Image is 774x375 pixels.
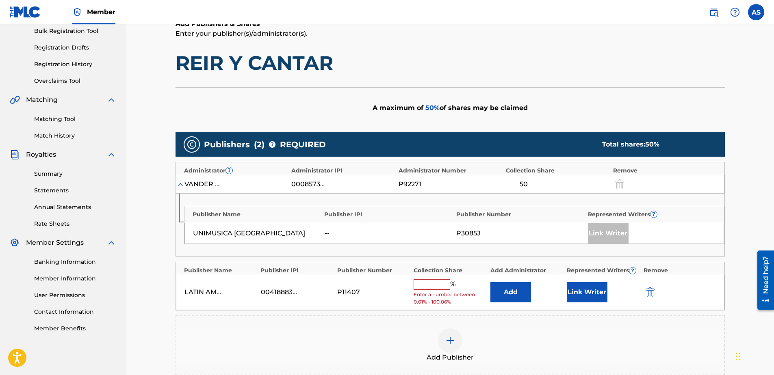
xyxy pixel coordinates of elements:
div: Collection Share [414,266,486,275]
a: Match History [34,131,116,140]
a: Bulk Registration Tool [34,27,116,35]
span: Matching [26,95,58,105]
iframe: Chat Widget [733,336,774,375]
div: Administrator IPI [291,166,395,175]
span: REQUIRED [280,138,326,151]
a: Matching Tool [34,115,116,123]
span: Enter a number between 0.01% - 100.06% [414,291,486,306]
img: help [730,7,740,17]
a: Annual Statements [34,203,116,211]
a: Summary [34,170,116,178]
div: Publisher Number [337,266,410,275]
span: ? [226,167,232,174]
div: Drag [736,344,741,369]
span: ( 2 ) [254,138,265,151]
div: Add Administrator [490,266,563,275]
div: Total shares: [602,140,709,149]
img: Top Rightsholder [72,7,82,17]
a: Statements [34,186,116,195]
p: Enter your publisher(s)/administrator(s). [176,29,725,39]
img: expand [106,95,116,105]
div: Publisher Name [193,210,321,219]
span: Member [87,7,115,17]
a: Registration History [34,60,116,69]
a: Registration Drafts [34,43,116,52]
a: Contact Information [34,308,116,316]
div: A maximum of of shares may be claimed [176,87,725,128]
span: 50 % [425,104,440,112]
img: expand-cell-toggle [176,180,184,188]
div: UNIMUSICA [GEOGRAPHIC_DATA] [193,228,321,238]
div: Administrator Number [399,166,502,175]
div: Remove [613,166,716,175]
img: Matching [10,95,20,105]
img: Royalties [10,150,20,159]
span: ? [629,267,636,274]
div: Collection Share [506,166,609,175]
span: Royalties [26,150,56,159]
div: Publisher IPI [260,266,333,275]
div: Administrator [184,166,287,175]
a: Rate Sheets [34,220,116,228]
div: Represented Writers [567,266,640,275]
img: MLC Logo [10,6,41,18]
span: 50 % [645,140,659,148]
span: Add Publisher [427,353,474,362]
div: P3085J [456,228,584,238]
img: Member Settings [10,238,20,248]
a: User Permissions [34,291,116,300]
a: Banking Information [34,258,116,266]
div: -- [325,228,452,238]
img: add [445,336,455,345]
a: Member Information [34,274,116,283]
a: Member Benefits [34,324,116,333]
img: publishers [187,140,197,149]
img: expand [106,150,116,159]
button: Add [490,282,531,302]
button: Link Writer [567,282,607,302]
div: Help [727,4,743,20]
div: Publisher Name [184,266,257,275]
div: User Menu [748,4,764,20]
a: Overclaims Tool [34,77,116,85]
img: search [709,7,719,17]
div: Publisher IPI [324,210,452,219]
span: % [450,279,457,290]
span: Publishers [204,138,250,151]
h1: REIR Y CANTAR [176,51,725,75]
span: Member Settings [26,238,84,248]
div: Represented Writers [588,210,716,219]
span: ? [650,211,657,218]
img: 12a2ab48e56ec057fbd8.svg [646,287,655,297]
iframe: Resource Center [751,248,774,313]
a: Public Search [706,4,722,20]
img: expand [106,238,116,248]
div: Publisher Number [456,210,584,219]
div: Remove [644,266,716,275]
span: ? [269,141,275,148]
